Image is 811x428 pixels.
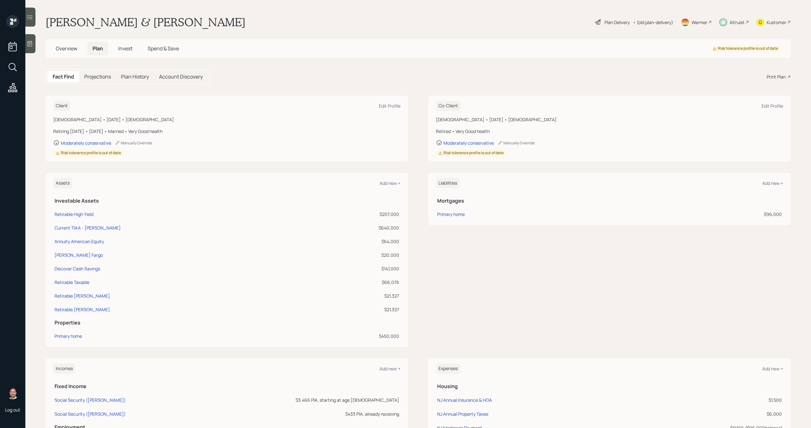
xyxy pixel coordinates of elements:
[380,366,400,372] div: Add new +
[444,140,494,146] div: Moderately conservative
[115,140,152,146] div: Manually Override
[314,279,399,286] div: $66,076
[713,46,778,51] div: Risk tolerance profile is out of date
[54,333,82,339] div: Primary home
[436,178,460,188] h6: Liabilities
[314,333,399,339] div: $450,000
[379,103,400,109] div: Edit Profile
[436,101,461,111] h6: Co-Client
[54,279,89,286] div: Retirable Taxable
[84,74,111,80] h5: Projections
[762,366,783,372] div: Add new +
[56,150,121,156] div: Risk tolerance profile is out of date
[225,411,399,417] div: $433 PIA, already receiving
[54,238,104,245] div: Annuity American Equity
[53,128,400,135] div: Retiring [DATE] • [DATE] • Married • Very Good health
[54,293,110,299] div: Retirable [PERSON_NAME]
[53,74,74,80] h5: Fact Find
[93,45,103,52] span: Plan
[314,238,399,245] div: $64,000
[437,411,488,417] div: NJ Annual Property Taxes
[53,116,400,123] div: [DEMOGRAPHIC_DATA] • [DATE] • [DEMOGRAPHIC_DATA]
[692,19,707,26] div: Warmer
[5,407,20,413] div: Log out
[671,411,782,417] div: $6,000
[436,363,460,374] h6: Expenses
[54,211,93,217] div: Retirable High Yield
[53,101,70,111] h6: Client
[437,397,492,403] div: NJ Annual Insurance & HOA
[148,45,179,52] span: Spend & Save
[54,265,100,272] div: Discover Cash Savings
[380,180,400,186] div: Add new +
[671,397,782,403] div: $1,500
[314,224,399,231] div: $640,000
[53,178,72,188] h6: Assets
[437,211,465,217] div: Primary home
[53,363,75,374] h6: Incomes
[762,103,783,109] div: Edit Profile
[56,45,77,52] span: Overview
[437,198,782,204] h5: Mortgages
[121,74,149,80] h5: Plan History
[762,180,783,186] div: Add new +
[54,383,399,389] h5: Fixed Income
[6,387,19,399] img: michael-russo-headshot.png
[225,397,399,403] div: $3,466 PIA, starting at age [DEMOGRAPHIC_DATA]
[54,411,126,417] div: Social Security ([PERSON_NAME])
[314,252,399,258] div: $20,000
[767,19,786,26] div: Kustomer
[437,383,782,389] h5: Housing
[314,306,399,313] div: $21,327
[730,19,744,26] div: Altruist
[54,198,399,204] h5: Investable Assets
[61,140,111,146] div: Moderately conservative
[314,265,399,272] div: $141,000
[159,74,203,80] h5: Account Discovery
[436,116,783,123] div: [DEMOGRAPHIC_DATA] • [DATE] • [DEMOGRAPHIC_DATA]
[436,128,783,135] div: Retired • Very Good health
[438,150,504,156] div: Risk tolerance profile is out of date
[498,140,535,146] div: Manually Override
[54,397,126,403] div: Social Security ([PERSON_NAME])
[54,320,399,326] h5: Properties
[604,19,630,26] div: Plan Delivery
[46,15,246,29] h1: [PERSON_NAME] & [PERSON_NAME]
[54,224,121,231] div: Current TIAA - [PERSON_NAME]
[314,211,399,217] div: $207,000
[54,306,110,313] div: Retirable [PERSON_NAME]
[118,45,132,52] span: Invest
[643,211,782,217] div: $96,000
[767,73,786,80] div: Print Plan
[633,19,673,26] div: • (old plan-delivery)
[314,293,399,299] div: $21,327
[54,252,103,258] div: [PERSON_NAME] Fargo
